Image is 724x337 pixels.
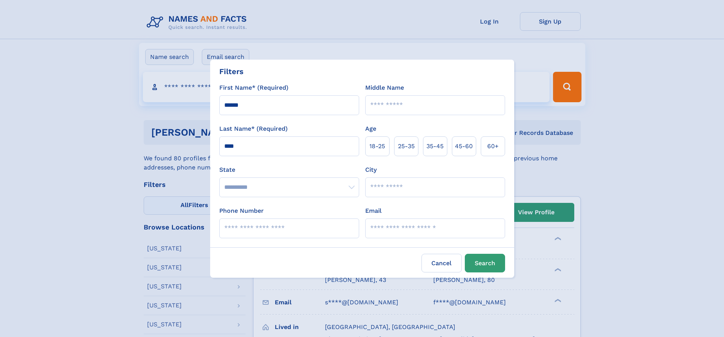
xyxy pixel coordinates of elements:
label: Last Name* (Required) [219,124,288,133]
label: Email [365,206,382,215]
span: 25‑35 [398,142,415,151]
span: 18‑25 [369,142,385,151]
span: 45‑60 [455,142,473,151]
button: Search [465,254,505,272]
span: 60+ [487,142,499,151]
label: Middle Name [365,83,404,92]
label: State [219,165,359,174]
label: Cancel [421,254,462,272]
label: First Name* (Required) [219,83,288,92]
label: Phone Number [219,206,264,215]
label: Age [365,124,376,133]
label: City [365,165,377,174]
div: Filters [219,66,244,77]
span: 35‑45 [426,142,444,151]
